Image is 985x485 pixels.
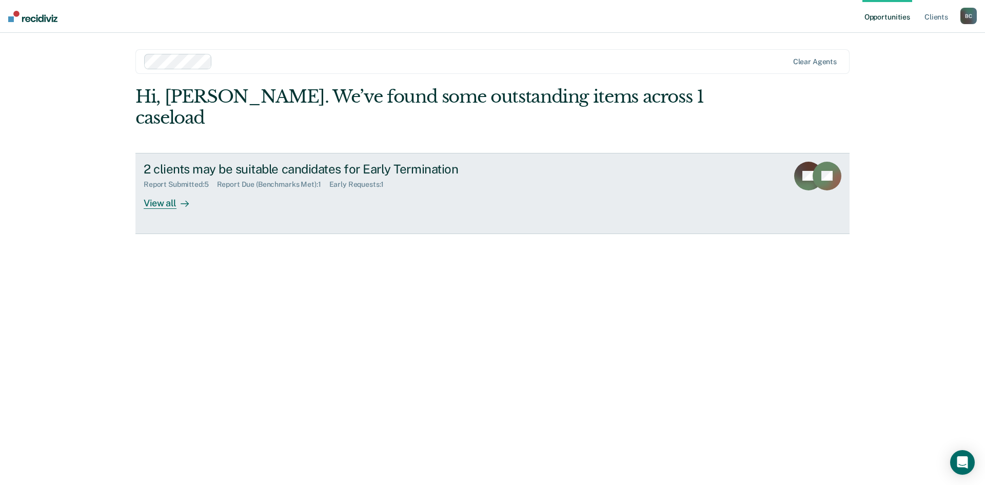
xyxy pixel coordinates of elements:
[144,180,217,189] div: Report Submitted : 5
[217,180,329,189] div: Report Due (Benchmarks Met) : 1
[960,8,977,24] div: B C
[329,180,392,189] div: Early Requests : 1
[135,86,707,128] div: Hi, [PERSON_NAME]. We’ve found some outstanding items across 1 caseload
[793,57,837,66] div: Clear agents
[960,8,977,24] button: BC
[135,153,850,234] a: 2 clients may be suitable candidates for Early TerminationReport Submitted:5Report Due (Benchmark...
[144,162,504,177] div: 2 clients may be suitable candidates for Early Termination
[950,450,975,475] div: Open Intercom Messenger
[144,189,201,209] div: View all
[8,11,57,22] img: Recidiviz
